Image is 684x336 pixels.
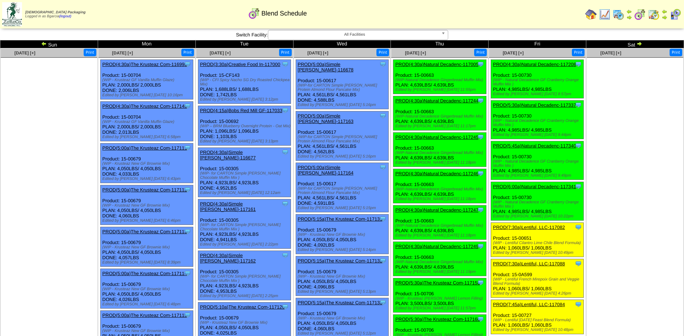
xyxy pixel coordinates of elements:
[393,242,486,276] div: Product: 15-00663 PLAN: 4,639LBS / 4,639LBS
[572,49,584,56] button: Print
[0,40,98,48] td: Sun
[298,300,383,305] a: PROD(5:15a)The Krusteaz Com-117133
[298,186,388,195] div: (WIP-for CARTON Simple [PERSON_NAME] Protein Almond Flour Pancake Mix)
[298,103,388,107] div: Edited by [PERSON_NAME] [DATE] 5:16pm
[298,248,388,252] div: Edited by [PERSON_NAME] [DATE] 5:14pm
[200,139,291,143] div: Edited by [PERSON_NAME] [DATE] 3:13pm
[491,141,584,180] div: Product: 15-00730 PLAN: 4,985LBS / 4,985LBS
[296,111,388,161] div: Product: 15-00617 PLAN: 4,561LBS / 4,561LBS DONE: 4,562LBS
[636,41,642,47] img: arrowright.gif
[395,260,486,264] div: (WIP-Natural Decadence Gingerbread Muffin Mix)
[585,9,597,20] img: home.gif
[296,60,388,109] div: Product: 15-00617 PLAN: 4,561LBS / 4,561LBS DONE: 4,588LBS
[102,135,193,139] div: Edited by [PERSON_NAME] [DATE] 6:58pm
[102,218,193,223] div: Edited by [PERSON_NAME] [DATE] 6:46pm
[271,30,438,39] span: All Facilities
[477,315,484,323] img: Tooltip
[298,206,388,210] div: Edited by [PERSON_NAME] [DATE] 5:15pm
[200,97,291,102] div: Edited by [PERSON_NAME] [DATE] 3:12pm
[200,274,291,283] div: (WIP- for CARTON Simple [PERSON_NAME] Chocolate Muffin Mix )
[98,40,195,48] td: Mon
[493,225,565,230] a: PROD(7:30a)Lentiful, LLC-117082
[296,163,388,212] div: Product: 15-00617 PLAN: 4,561LBS / 4,561LBS DONE: 4,591LBS
[477,133,484,141] img: Tooltip
[493,328,583,332] div: Edited by [PERSON_NAME] [DATE] 10:48pm
[198,148,291,197] div: Product: 15-00305 PLAN: 4,923LBS / 4,923LBS DONE: 4,952LBS
[298,154,388,159] div: Edited by [PERSON_NAME] [DATE] 5:16pm
[102,313,187,318] a: PROD(5:00a)The Krusteaz Com-117115
[493,291,583,296] div: Edited by [PERSON_NAME] [DATE] 4:26pm
[298,331,388,336] div: Edited by [PERSON_NAME] [DATE] 5:12pm
[395,160,486,165] div: Edited by [PERSON_NAME] [DATE] 11:18pm
[102,203,193,208] div: (WIP - Krusteaz New GF Brownie Mix)
[59,14,71,18] a: (logout)
[493,78,583,87] div: (WIP - Natural Decadence GF Cranberry Orange Muffin Mix )
[379,215,387,222] img: Tooltip
[200,253,256,264] a: PROD(4:30a)Simple [PERSON_NAME]-117162
[102,187,187,193] a: PROD(5:00a)The Krusteaz Com-117112
[575,61,582,68] img: Tooltip
[395,197,486,201] div: Edited by [PERSON_NAME] [DATE] 11:18pm
[200,62,281,67] a: PROD(3:30a)Creative Food In-117000
[491,60,584,98] div: Product: 15-00730 PLAN: 4,985LBS / 4,985LBS
[298,289,388,294] div: Edited by [PERSON_NAME] [DATE] 5:13pm
[296,256,388,296] div: Product: 15-00679 PLAN: 4,050LBS / 4,050LBS DONE: 4,096LBS
[477,206,484,213] img: Tooltip
[298,135,388,143] div: (WIP-for CARTON Simple [PERSON_NAME] Protein Almond Flour Pancake Mix)
[493,173,583,178] div: Edited by [PERSON_NAME] [DATE] 9:49pm
[575,224,582,231] img: Tooltip
[395,62,478,67] a: PROD(4:30a)Natural Decadenc-117005
[102,287,193,291] div: (WIP - Krusteaz New GF Brownie Mix)
[200,108,282,113] a: PROD(4:15a)Bobs Red Mill GF-117033
[298,258,383,264] a: PROD(5:15a)The Krusteaz Com-117132
[102,103,187,109] a: PROD(4:30a)The Krusteaz Com-117148
[102,329,193,333] div: (WIP - Krusteaz New GF Brownie Mix)
[395,233,486,238] div: Edited by [PERSON_NAME] [DATE] 11:18pm
[25,10,85,14] span: [DEMOGRAPHIC_DATA] Packaging
[307,50,328,56] a: [DATE] [+]
[195,40,293,48] td: Tue
[210,50,231,56] span: [DATE] [+]
[200,304,285,310] a: PROD(5:10a)The Krusteaz Com-117120
[395,270,486,274] div: Edited by [PERSON_NAME] [DATE] 11:19pm
[393,133,486,167] div: Product: 15-00663 PLAN: 4,639LBS / 4,639LBS
[102,229,187,234] a: PROD(5:00a)The Krusteaz Com-117113
[493,277,583,286] div: (WIP - Lentiful French Mirepoix Grain and Veggie Blend Formula)
[102,302,193,306] div: Edited by [PERSON_NAME] [DATE] 6:48pm
[395,296,486,301] div: (WIP - Krusteaz [PERSON_NAME] Lemon Filling)
[395,171,478,176] a: PROD(4:30a)Natural Decadenc-117246
[282,200,289,207] img: Tooltip
[248,8,260,19] img: calendarblend.gif
[296,215,388,254] div: Product: 15-00679 PLAN: 4,050LBS / 4,050LBS DONE: 4,092LBS
[395,114,486,119] div: (WIP-Natural Decadence Gingerbread Muffin Mix)
[298,216,383,222] a: PROD(5:15a)The Krusteaz Com-117131
[102,162,193,166] div: (WIP - Krusteaz New GF Brownie Mix)
[25,10,85,18] span: Logged in as Bgarcia
[489,40,586,48] td: Fri
[395,88,486,92] div: Edited by [PERSON_NAME] [DATE] 11:55pm
[393,205,486,240] div: Product: 15-00663 PLAN: 4,639LBS / 4,639LBS
[662,14,667,20] img: arrowright.gif
[634,9,646,20] img: calendarblend.gif
[493,119,583,127] div: (WIP - Natural Decadence GF Cranberry Orange Muffin Mix )
[379,257,387,264] img: Tooltip
[282,107,289,114] img: Tooltip
[298,316,388,320] div: (WIP - Krusteaz New GF Brownie Mix)
[102,120,193,124] div: (WIP - Krusteaz GF Vanilla Muffin Glaze)
[391,40,489,48] td: Thu
[100,227,193,267] div: Product: 15-00679 PLAN: 4,050LBS / 4,050LBS DONE: 4,057LBS
[491,223,584,257] div: Product: 15-00651 PLAN: 1,060LBS / 1,060LBS
[600,50,621,56] a: [DATE] [+]
[100,102,193,141] div: Product: 15-00704 PLAN: 2,000LBS / 2,000LBS DONE: 2,013LBS
[670,49,682,56] button: Print
[493,102,576,108] a: PROD(5:30a)Natural Decadenc-117337
[14,50,35,56] span: [DATE] [+]
[184,228,191,235] img: Tooltip
[493,133,583,137] div: Edited by [PERSON_NAME] [DATE] 9:44pm
[298,83,388,92] div: (WIP-for CARTON Simple [PERSON_NAME] Protein Almond Flour Pancake Mix)
[279,49,292,56] button: Print
[648,9,659,20] img: calendarinout.gif
[102,62,187,67] a: PROD(4:30a)The Krusteaz Com-116998
[112,50,133,56] a: [DATE] [+]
